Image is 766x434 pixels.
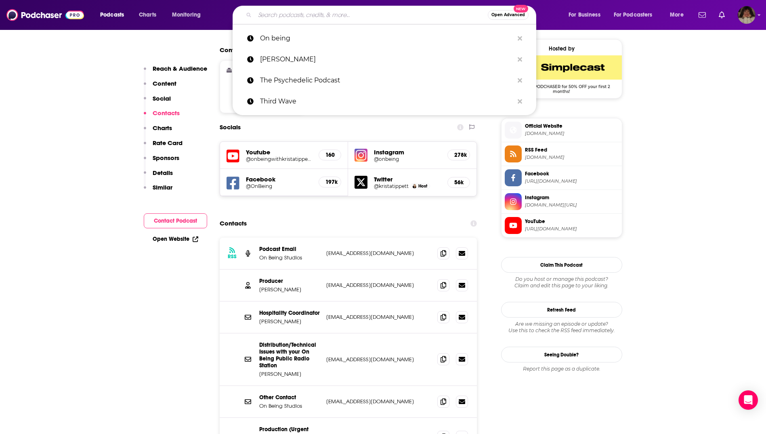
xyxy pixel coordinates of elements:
span: Charts [139,9,156,21]
button: Charts [144,124,172,139]
a: Seeing Double? [501,347,622,362]
a: Instagram[DOMAIN_NAME][URL] [505,193,619,210]
div: Claim and edit this page to your liking. [501,276,622,289]
div: Open Intercom Messenger [739,390,758,410]
h5: 197k [325,179,334,185]
span: https://www.facebook.com/OnBeing [525,178,619,184]
div: Search podcasts, credits, & more... [240,6,544,24]
button: Social [144,95,171,110]
button: Open AdvancedNew [488,10,529,20]
div: Are we missing an episode or update? Use this to check the RSS feed immediately. [501,321,622,334]
span: Use Code: PODCHASER for 50% OFF your first 2 months! [502,80,622,94]
h5: Facebook [246,175,313,183]
span: onbeing.org [525,131,619,137]
a: Official Website[DOMAIN_NAME] [505,122,619,139]
h5: Youtube [246,148,313,156]
p: Contacts [153,109,180,117]
a: Show notifications dropdown [716,8,728,22]
img: Krista Tippett [412,184,417,188]
a: RSS Feed[DOMAIN_NAME] [505,145,619,162]
p: Third Wave [260,91,514,112]
span: Instagram [525,194,619,201]
span: Podcasts [100,9,124,21]
a: Open Website [153,236,198,242]
a: [PERSON_NAME] [233,49,536,70]
h5: 278k [454,152,463,158]
p: [EMAIL_ADDRESS][DOMAIN_NAME] [326,356,431,363]
span: feeds.simplecast.com [525,154,619,160]
span: Monitoring [172,9,201,21]
div: Hosted by [502,45,622,52]
p: [PERSON_NAME] [259,371,320,377]
p: Details [153,169,173,177]
a: @kristatippett [374,183,409,189]
p: Rate Card [153,139,183,147]
img: User Profile [738,6,756,24]
a: Charts [134,8,161,21]
a: The Psychedelic Podcast [233,70,536,91]
button: Similar [144,183,172,198]
p: Hospitality Coordinator [259,310,320,316]
a: On being [233,28,536,49]
button: open menu [609,8,664,21]
button: Details [144,169,173,184]
p: Sponsors [153,154,179,162]
h5: 160 [325,152,334,158]
h2: Contacts [220,216,247,231]
img: iconImage [355,149,367,162]
span: Official Website [525,122,619,130]
p: [EMAIL_ADDRESS][DOMAIN_NAME] [326,282,431,289]
button: open menu [94,8,134,21]
img: Podchaser - Follow, Share and Rate Podcasts [6,7,84,23]
p: Reach & Audience [153,65,207,72]
p: The Psychedelic Podcast [260,70,514,91]
button: Contacts [144,109,180,124]
a: @onbeing [374,156,441,162]
p: Similar [153,183,172,191]
a: Third Wave [233,91,536,112]
a: @OnBeing [246,183,313,189]
p: Social [153,95,171,102]
span: Open Advanced [491,13,525,17]
img: SimpleCast Deal: Use Code: PODCHASER for 50% OFF your first 2 months! [502,55,622,80]
a: YouTube[URL][DOMAIN_NAME] [505,217,619,234]
h5: 56k [454,179,463,186]
span: Do you host or manage this podcast? [501,276,622,282]
a: Show notifications dropdown [695,8,709,22]
button: Show profile menu [738,6,756,24]
button: Sponsors [144,154,179,169]
p: Podcast Email [259,246,320,253]
h5: Instagram [374,148,441,156]
p: Other Contact [259,394,320,401]
span: YouTube [525,218,619,225]
h3: RSS [228,253,237,260]
span: New [514,5,528,13]
p: On being [260,28,514,49]
button: Reach & Audience [144,65,207,80]
p: Distribution/Technical Issues with your On Being Public Radio Station [259,341,320,369]
p: aubrey marcus [260,49,514,70]
p: [EMAIL_ADDRESS][DOMAIN_NAME] [326,314,431,320]
p: [PERSON_NAME] [259,286,320,293]
a: SimpleCast Deal: Use Code: PODCHASER for 50% OFF your first 2 months! [502,55,622,93]
p: [EMAIL_ADDRESS][DOMAIN_NAME] [326,398,431,405]
button: Content [144,80,176,95]
span: For Business [569,9,600,21]
a: Facebook[URL][DOMAIN_NAME] [505,169,619,186]
span: instagram.com/onbeing [525,202,619,208]
a: @onbeingwithkristatippettpo4698 [246,156,313,162]
h2: Socials [220,120,241,135]
h5: Twitter [374,175,441,183]
span: https://www.youtube.com/@onbeingwithkristatippettpo4698 [525,226,619,232]
button: Rate Card [144,139,183,154]
span: More [670,9,684,21]
p: Producer [259,278,320,284]
span: RSS Feed [525,146,619,154]
button: Contact Podcast [144,213,207,228]
button: open menu [563,8,611,21]
p: Content [153,80,176,87]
